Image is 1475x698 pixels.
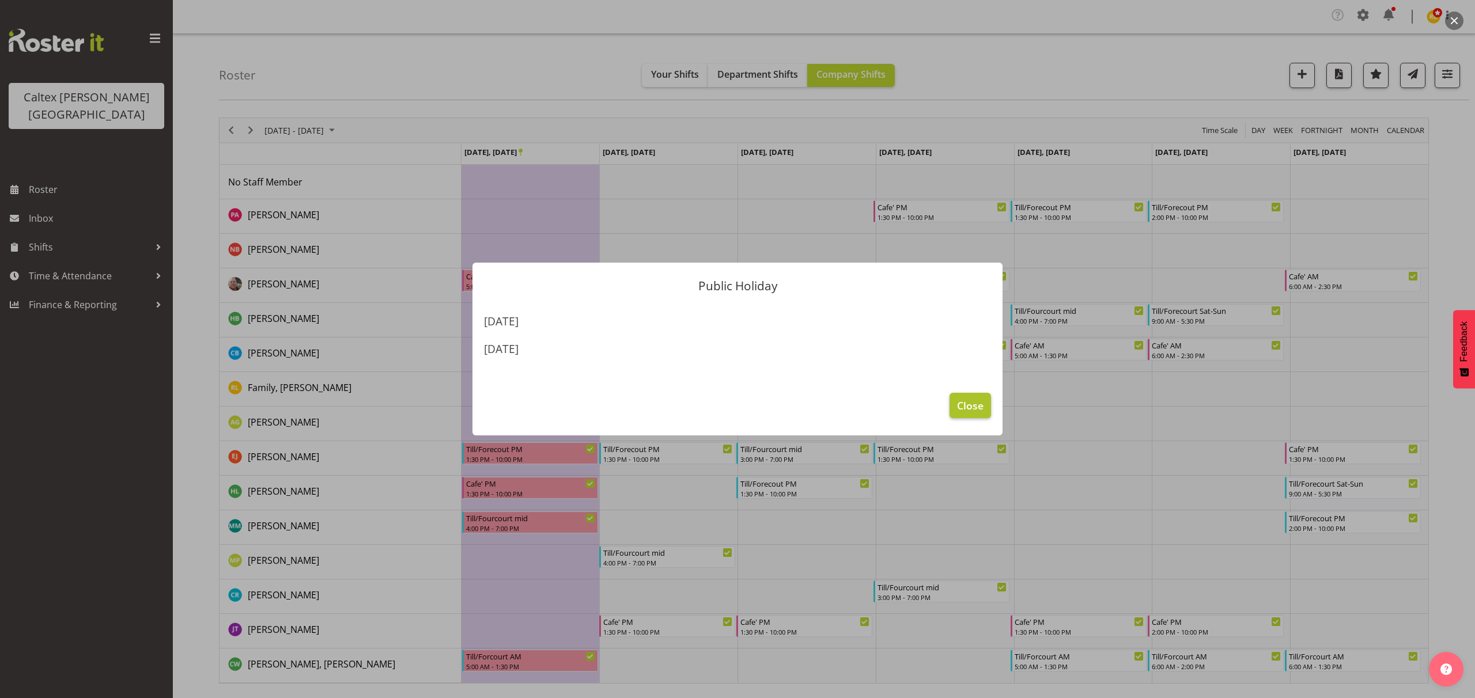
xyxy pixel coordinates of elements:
span: Feedback [1459,321,1469,362]
span: Close [957,398,984,413]
h4: [DATE] [484,342,991,356]
p: Public Holiday [484,280,991,292]
img: help-xxl-2.png [1440,663,1452,675]
button: Close [950,393,991,418]
h4: [DATE] [484,314,991,328]
button: Feedback - Show survey [1453,310,1475,388]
